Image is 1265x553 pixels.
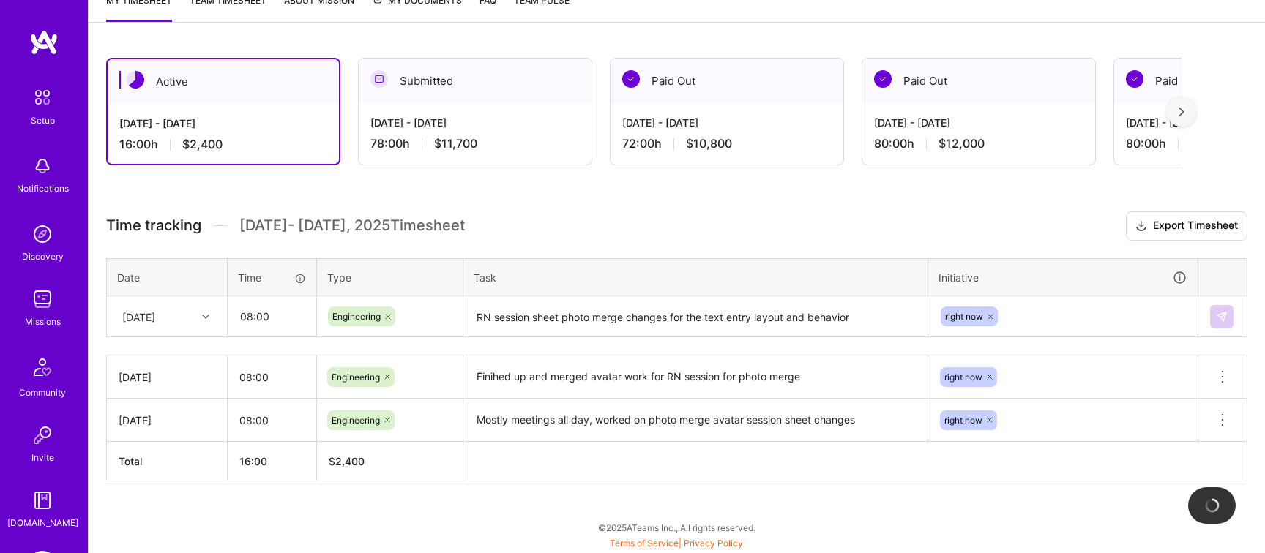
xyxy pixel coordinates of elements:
[29,29,59,56] img: logo
[359,59,592,103] div: Submitted
[22,249,64,264] div: Discovery
[611,59,843,103] div: Paid Out
[1179,107,1184,117] img: right
[122,309,155,324] div: [DATE]
[1126,70,1143,88] img: Paid Out
[28,219,57,249] img: discovery
[119,369,215,385] div: [DATE]
[28,421,57,450] img: Invite
[107,442,228,481] th: Total
[874,115,1083,130] div: [DATE] - [DATE]
[119,413,215,428] div: [DATE]
[31,113,55,128] div: Setup
[19,385,66,400] div: Community
[17,181,69,196] div: Notifications
[874,70,892,88] img: Paid Out
[28,285,57,314] img: teamwork
[370,70,388,88] img: Submitted
[610,538,679,549] a: Terms of Service
[1202,495,1223,516] img: loading
[862,59,1095,103] div: Paid Out
[465,400,926,440] textarea: Mostly meetings all day, worked on photo merge avatar session sheet changes
[107,258,228,296] th: Date
[939,269,1187,286] div: Initiative
[610,538,743,549] span: |
[874,136,1083,151] div: 80:00 h
[28,151,57,181] img: bell
[622,70,640,88] img: Paid Out
[27,82,58,113] img: setup
[119,116,327,131] div: [DATE] - [DATE]
[332,415,380,426] span: Engineering
[1126,211,1247,241] button: Export Timesheet
[7,515,78,530] div: [DOMAIN_NAME]
[25,350,60,385] img: Community
[106,217,201,235] span: Time tracking
[228,401,316,440] input: HH:MM
[1210,305,1235,328] div: null
[434,136,477,151] span: $11,700
[25,314,61,329] div: Missions
[686,136,732,151] span: $10,800
[329,455,365,467] span: $ 2,400
[119,137,327,152] div: 16:00 h
[684,538,743,549] a: Privacy Policy
[239,217,465,235] span: [DATE] - [DATE] , 2025 Timesheet
[622,115,832,130] div: [DATE] - [DATE]
[370,136,580,151] div: 78:00 h
[945,311,983,322] span: right now
[939,136,985,151] span: $12,000
[465,357,926,397] textarea: Finihed up and merged avatar work for RN session for photo merge
[88,509,1265,546] div: © 2025 ATeams Inc., All rights reserved.
[31,450,54,465] div: Invite
[1135,219,1147,234] i: icon Download
[202,313,209,320] i: icon Chevron
[108,59,339,104] div: Active
[1216,311,1228,323] img: Submit
[622,136,832,151] div: 72:00 h
[228,442,317,481] th: 16:00
[332,311,381,322] span: Engineering
[463,258,928,296] th: Task
[228,297,316,336] input: HH:MM
[944,372,982,383] span: right now
[370,115,580,130] div: [DATE] - [DATE]
[228,358,316,396] input: HH:MM
[182,137,223,152] span: $2,400
[238,270,306,285] div: Time
[127,71,144,89] img: Active
[317,258,463,296] th: Type
[944,415,982,426] span: right now
[465,298,926,336] textarea: RN session sheet photo merge changes for the text entry layout and behavior
[332,372,380,383] span: Engineering
[28,486,57,515] img: guide book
